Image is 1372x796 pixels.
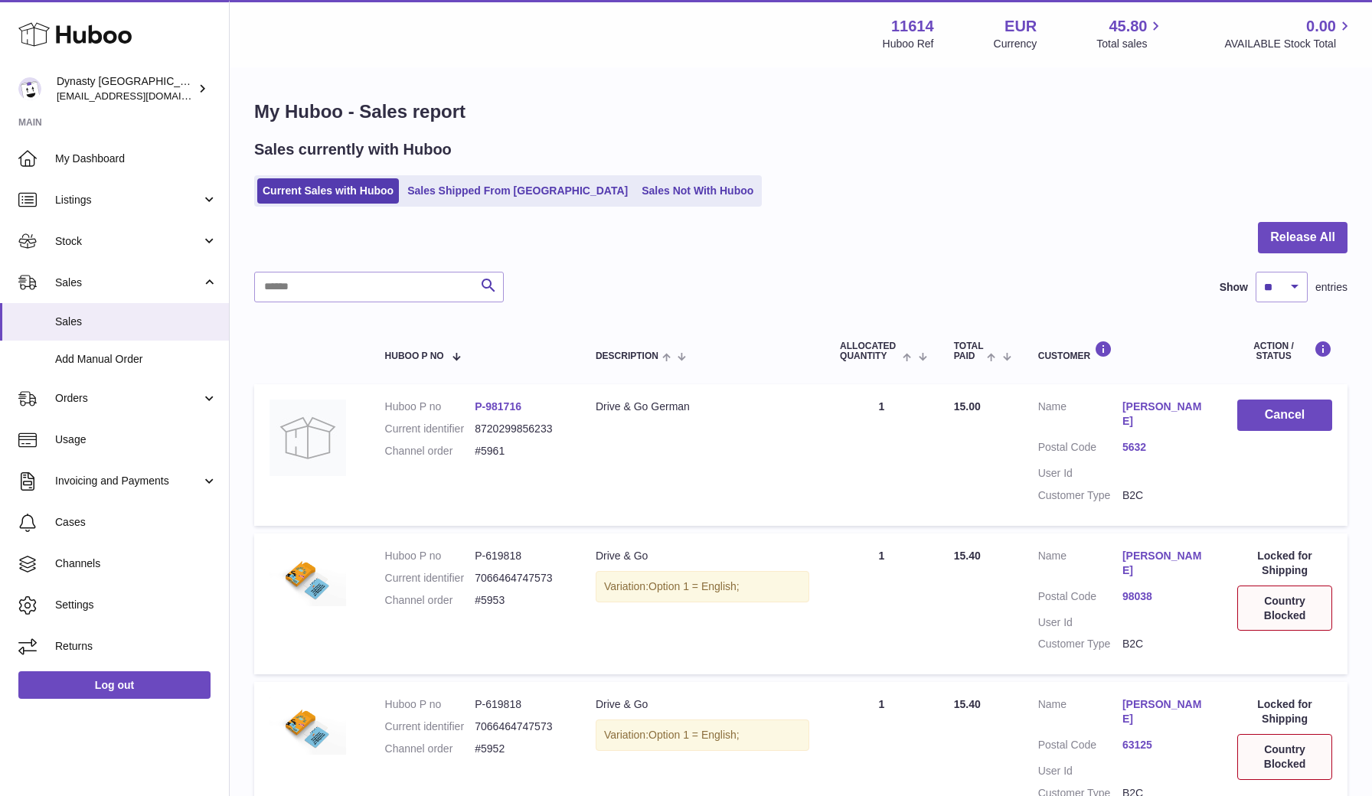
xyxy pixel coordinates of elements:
[1220,280,1248,295] label: Show
[1224,16,1354,51] a: 0.00 AVAILABLE Stock Total
[254,139,452,160] h2: Sales currently with Huboo
[1122,549,1207,578] a: [PERSON_NAME]
[1109,16,1147,37] span: 45.80
[475,571,565,586] dd: 7066464747573
[1122,697,1207,726] a: [PERSON_NAME]
[1004,16,1037,37] strong: EUR
[1122,738,1207,752] a: 63125
[954,341,984,361] span: Total paid
[596,697,809,712] div: Drive & Go
[883,37,934,51] div: Huboo Ref
[596,549,809,563] div: Drive & Go
[402,178,633,204] a: Sales Shipped From [GEOGRAPHIC_DATA]
[269,697,346,755] img: IMG_0489.png
[1237,697,1332,726] div: Locked for Shipping
[257,178,399,204] a: Current Sales with Huboo
[825,533,939,674] td: 1
[954,400,981,413] span: 15.00
[1237,341,1332,361] div: Action / Status
[385,549,475,563] dt: Huboo P no
[825,384,939,525] td: 1
[636,178,759,204] a: Sales Not With Huboo
[994,37,1037,51] div: Currency
[1122,589,1207,604] a: 98038
[1122,488,1207,503] dd: B2C
[954,550,981,562] span: 15.40
[1122,637,1207,651] dd: B2C
[1038,549,1122,582] dt: Name
[385,593,475,608] dt: Channel order
[1306,16,1336,37] span: 0.00
[269,400,346,476] img: no-photo.jpg
[475,697,565,712] dd: P-619818
[475,593,565,608] dd: #5953
[1038,488,1122,503] dt: Customer Type
[596,400,809,414] div: Drive & Go German
[385,697,475,712] dt: Huboo P no
[1038,637,1122,651] dt: Customer Type
[954,698,981,710] span: 15.40
[55,391,201,406] span: Orders
[1237,586,1332,631] div: Country Blocked
[55,556,217,571] span: Channels
[18,671,211,699] a: Log out
[648,729,740,741] span: Option 1 = English;
[1315,280,1347,295] span: entries
[1038,466,1122,481] dt: User Id
[1237,734,1332,780] div: Country Blocked
[385,400,475,414] dt: Huboo P no
[55,515,217,530] span: Cases
[385,422,475,436] dt: Current identifier
[18,77,41,100] img: dynastynederland@hotmail.com
[1096,16,1165,51] a: 45.80 Total sales
[385,444,475,458] dt: Channel order
[596,351,658,361] span: Description
[1038,738,1122,756] dt: Postal Code
[1038,615,1122,630] dt: User Id
[1237,400,1332,431] button: Cancel
[475,719,565,734] dd: 7066464747573
[1122,400,1207,429] a: [PERSON_NAME]
[55,276,201,290] span: Sales
[1096,37,1165,51] span: Total sales
[55,598,217,612] span: Settings
[385,351,444,361] span: Huboo P no
[57,90,225,102] span: [EMAIL_ADDRESS][DOMAIN_NAME]
[1224,37,1354,51] span: AVAILABLE Stock Total
[891,16,934,37] strong: 11614
[55,474,201,488] span: Invoicing and Payments
[385,571,475,586] dt: Current identifier
[648,580,740,592] span: Option 1 = English;
[475,400,521,413] a: P-981716
[254,99,1347,124] h1: My Huboo - Sales report
[55,152,217,166] span: My Dashboard
[1038,341,1207,361] div: Customer
[475,549,565,563] dd: P-619818
[385,742,475,756] dt: Channel order
[1258,222,1347,253] button: Release All
[1038,764,1122,778] dt: User Id
[1038,440,1122,458] dt: Postal Code
[1237,549,1332,578] div: Locked for Shipping
[596,719,809,751] div: Variation:
[475,444,565,458] dd: #5961
[55,315,217,329] span: Sales
[57,74,194,103] div: Dynasty [GEOGRAPHIC_DATA]
[55,639,217,654] span: Returns
[55,193,201,207] span: Listings
[385,719,475,734] dt: Current identifier
[55,352,217,367] span: Add Manual Order
[475,742,565,756] dd: #5952
[475,422,565,436] dd: 8720299856233
[1038,400,1122,432] dt: Name
[596,571,809,602] div: Variation:
[55,234,201,249] span: Stock
[1122,440,1207,455] a: 5632
[269,549,346,606] img: IMG_0489.png
[1038,589,1122,608] dt: Postal Code
[55,432,217,447] span: Usage
[840,341,899,361] span: ALLOCATED Quantity
[1038,697,1122,730] dt: Name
